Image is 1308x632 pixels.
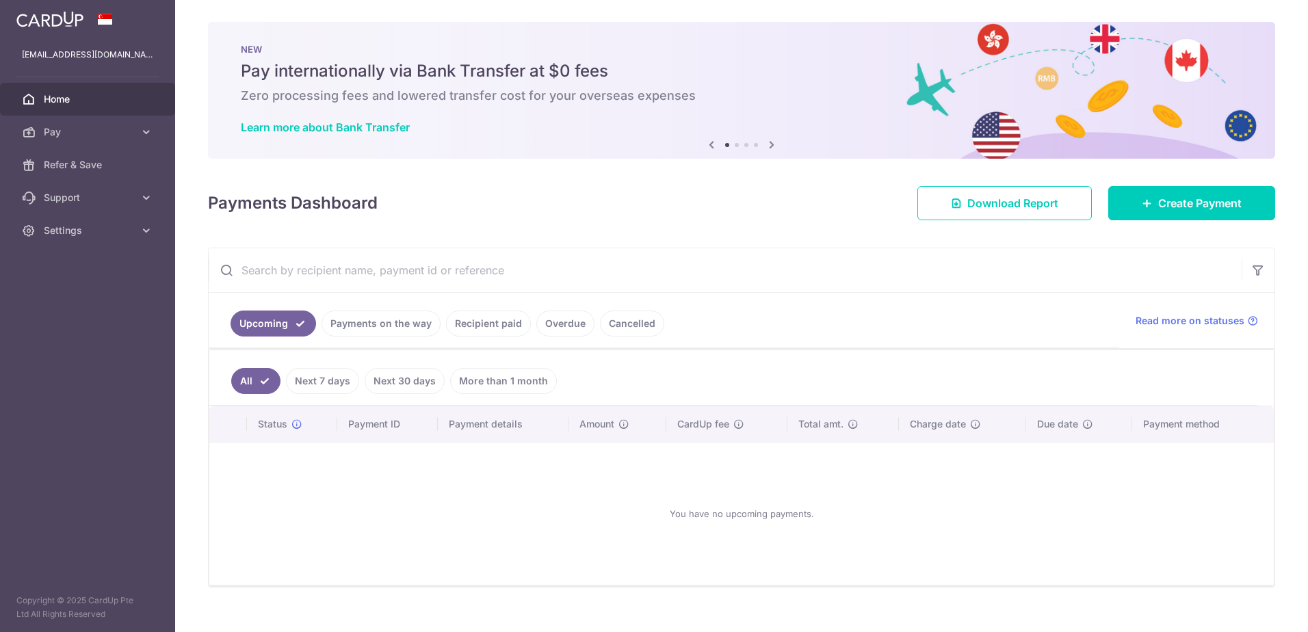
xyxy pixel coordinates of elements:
div: You have no upcoming payments. [226,453,1257,574]
span: Total amt. [798,417,843,431]
span: Due date [1037,417,1078,431]
span: Create Payment [1158,195,1242,211]
th: Payment details [438,406,568,442]
span: Refer & Save [44,158,134,172]
th: Payment method [1132,406,1274,442]
a: Next 30 days [365,368,445,394]
input: Search by recipient name, payment id or reference [209,248,1242,292]
h6: Zero processing fees and lowered transfer cost for your overseas expenses [241,88,1242,104]
img: CardUp [16,11,83,27]
span: Settings [44,224,134,237]
a: Cancelled [600,311,664,337]
a: Create Payment [1108,186,1275,220]
a: Overdue [536,311,594,337]
a: Read more on statuses [1136,314,1258,328]
th: Payment ID [337,406,438,442]
a: Recipient paid [446,311,531,337]
span: Home [44,92,134,106]
h4: Payments Dashboard [208,191,378,215]
img: Bank transfer banner [208,22,1275,159]
span: Support [44,191,134,205]
a: Next 7 days [286,368,359,394]
span: Pay [44,125,134,139]
a: Upcoming [231,311,316,337]
a: All [231,368,280,394]
span: Amount [579,417,614,431]
span: Status [258,417,287,431]
p: NEW [241,44,1242,55]
a: Download Report [917,186,1092,220]
p: [EMAIL_ADDRESS][DOMAIN_NAME] [22,48,153,62]
span: CardUp fee [677,417,729,431]
a: Learn more about Bank Transfer [241,120,410,134]
span: Charge date [910,417,966,431]
a: More than 1 month [450,368,557,394]
a: Payments on the way [322,311,441,337]
span: Download Report [967,195,1058,211]
h5: Pay internationally via Bank Transfer at $0 fees [241,60,1242,82]
span: Read more on statuses [1136,314,1244,328]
